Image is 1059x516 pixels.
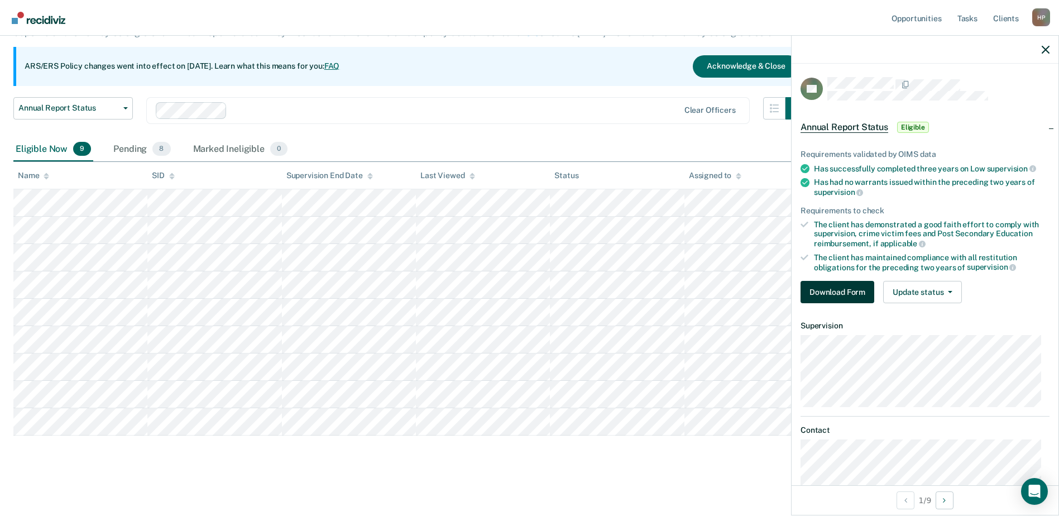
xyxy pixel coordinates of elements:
[191,137,290,162] div: Marked Ineligible
[814,178,1050,197] div: Has had no warrants issued within the preceding two years of
[684,106,736,115] div: Clear officers
[897,491,914,509] button: Previous Opportunity
[13,137,93,162] div: Eligible Now
[880,239,926,248] span: applicable
[801,281,874,303] button: Download Form
[792,485,1058,515] div: 1 / 9
[13,27,780,38] p: Supervision clients may be eligible for Annual Report Status if they meet certain criteria. The o...
[693,55,799,78] button: Acknowledge & Close
[814,164,1050,174] div: Has successfully completed three years on Low
[554,171,578,180] div: Status
[897,122,929,133] span: Eligible
[801,281,879,303] a: Navigate to form link
[152,142,170,156] span: 8
[18,103,119,113] span: Annual Report Status
[801,426,1050,435] dt: Contact
[801,150,1050,159] div: Requirements validated by OIMS data
[25,61,339,72] p: ARS/ERS Policy changes went into effect on [DATE]. Learn what this means for you:
[1032,8,1050,26] button: Profile dropdown button
[883,281,962,303] button: Update status
[111,137,172,162] div: Pending
[801,206,1050,216] div: Requirements to check
[73,142,91,156] span: 9
[814,188,863,197] span: supervision
[1021,478,1048,505] div: Open Intercom Messenger
[270,142,287,156] span: 0
[689,171,741,180] div: Assigned to
[12,12,65,24] img: Recidiviz
[420,171,475,180] div: Last Viewed
[967,262,1016,271] span: supervision
[814,220,1050,249] div: The client has demonstrated a good faith effort to comply with supervision, crime victim fees and...
[792,109,1058,145] div: Annual Report StatusEligible
[324,61,340,70] a: FAQ
[152,171,175,180] div: SID
[521,27,539,38] a: here
[801,122,888,133] span: Annual Report Status
[936,491,953,509] button: Next Opportunity
[814,253,1050,272] div: The client has maintained compliance with all restitution obligations for the preceding two years of
[987,164,1036,173] span: supervision
[286,171,373,180] div: Supervision End Date
[1032,8,1050,26] div: H P
[18,171,49,180] div: Name
[801,321,1050,331] dt: Supervision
